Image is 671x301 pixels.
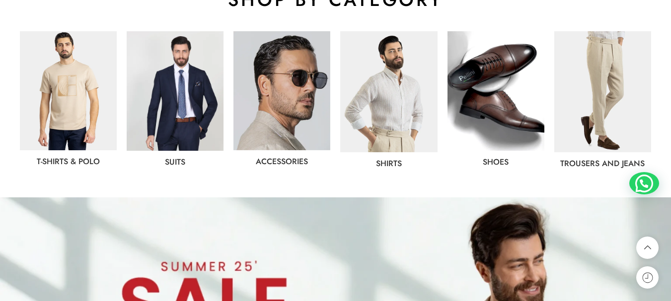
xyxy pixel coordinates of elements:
a: T-Shirts & Polo [37,156,100,167]
a: Shirts [376,158,402,169]
a: Trousers and jeans [560,158,645,169]
a: shoes [483,156,509,168]
a: Accessories [256,156,308,167]
a: Suits [165,156,185,168]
